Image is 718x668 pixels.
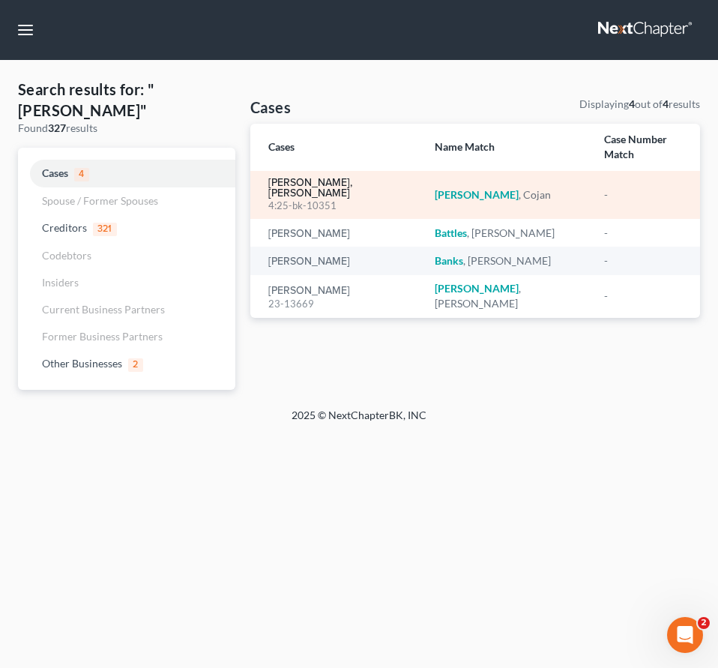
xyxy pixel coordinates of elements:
[48,121,66,134] strong: 327
[18,214,235,242] a: Creditors321
[435,282,519,295] em: [PERSON_NAME]
[18,121,235,136] div: Found results
[42,303,165,316] span: Current Business Partners
[18,323,235,350] a: Former Business Partners
[18,187,235,214] a: Spouse / Former Spouses
[42,194,158,207] span: Spouse / Former Spouses
[42,357,122,370] span: Other Businesses
[435,254,463,267] em: Banks
[579,97,700,112] div: Displaying out of results
[604,187,682,202] div: -
[18,160,235,187] a: Cases4
[667,617,703,653] iframe: Intercom live chat
[89,408,629,435] div: 2025 © NextChapterBK, INC
[18,242,235,269] a: Codebtors
[18,79,235,121] h4: Search results for: "[PERSON_NAME]"
[435,226,467,239] em: Battles
[435,281,580,311] div: , [PERSON_NAME]
[629,97,635,110] strong: 4
[268,199,411,213] div: 4:25-bk-10351
[42,249,91,262] span: Codebtors
[663,97,669,110] strong: 4
[268,256,350,267] a: [PERSON_NAME]
[698,617,710,629] span: 2
[42,276,79,289] span: Insiders
[42,221,87,234] span: Creditors
[250,124,423,171] th: Cases
[592,124,700,171] th: Case Number Match
[268,178,411,199] a: [PERSON_NAME], [PERSON_NAME]
[18,296,235,323] a: Current Business Partners
[435,188,519,201] em: [PERSON_NAME]
[18,269,235,296] a: Insiders
[435,253,580,268] div: , [PERSON_NAME]
[268,286,350,296] a: [PERSON_NAME]
[42,166,68,179] span: Cases
[93,223,117,236] span: 321
[423,124,592,171] th: Name Match
[435,187,580,202] div: , Cojan
[604,253,682,268] div: -
[74,168,89,181] span: 4
[42,330,163,343] span: Former Business Partners
[604,289,682,304] div: -
[18,350,235,378] a: Other Businesses2
[268,297,411,311] div: 23-13669
[128,358,143,372] span: 2
[268,229,350,239] a: [PERSON_NAME]
[435,226,580,241] div: , [PERSON_NAME]
[250,97,291,118] h4: Cases
[604,226,682,241] div: -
